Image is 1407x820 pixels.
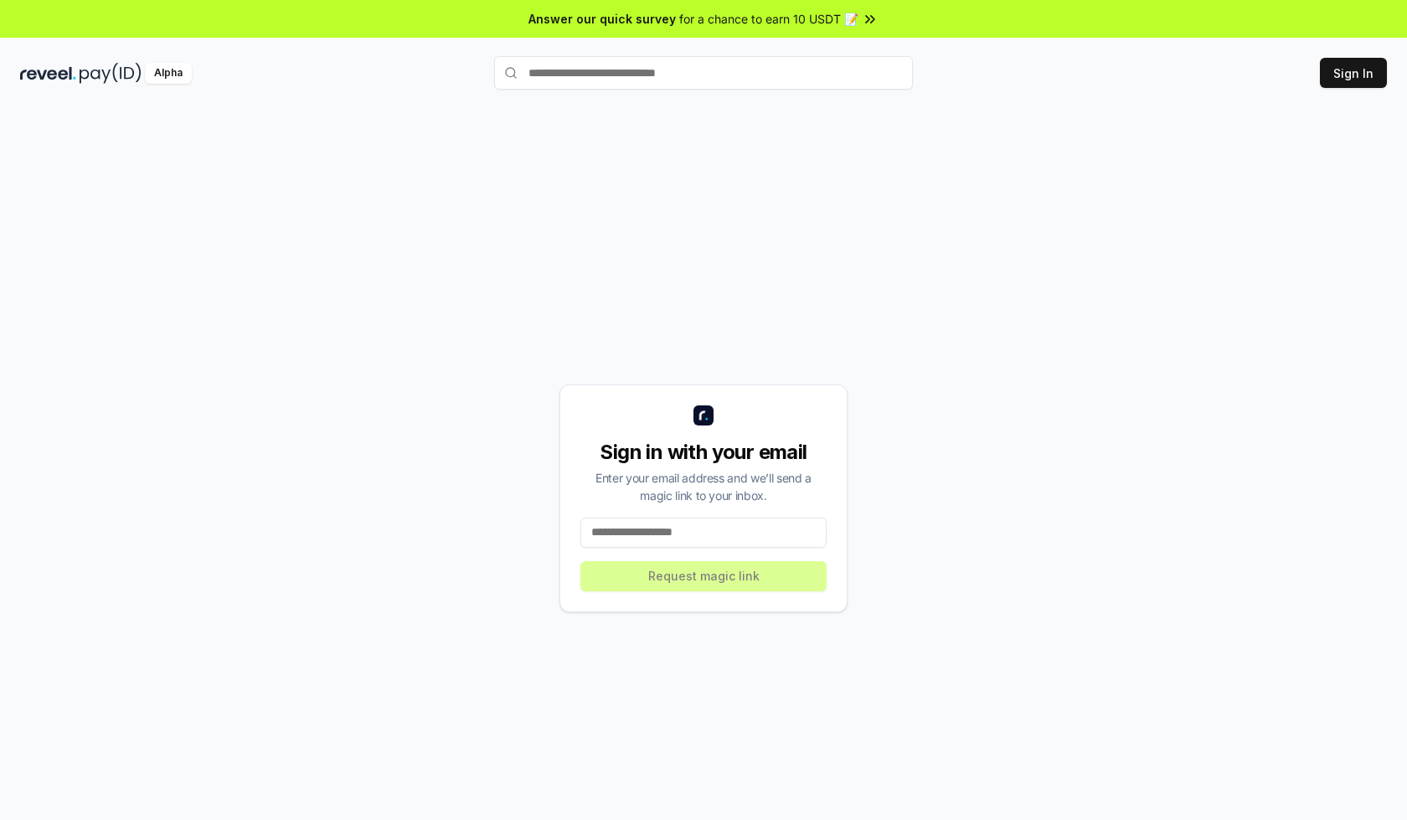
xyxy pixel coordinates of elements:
[580,439,827,466] div: Sign in with your email
[528,10,676,28] span: Answer our quick survey
[679,10,858,28] span: for a chance to earn 10 USDT 📝
[80,63,142,84] img: pay_id
[693,405,714,425] img: logo_small
[145,63,192,84] div: Alpha
[20,63,76,84] img: reveel_dark
[1320,58,1387,88] button: Sign In
[580,469,827,504] div: Enter your email address and we’ll send a magic link to your inbox.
